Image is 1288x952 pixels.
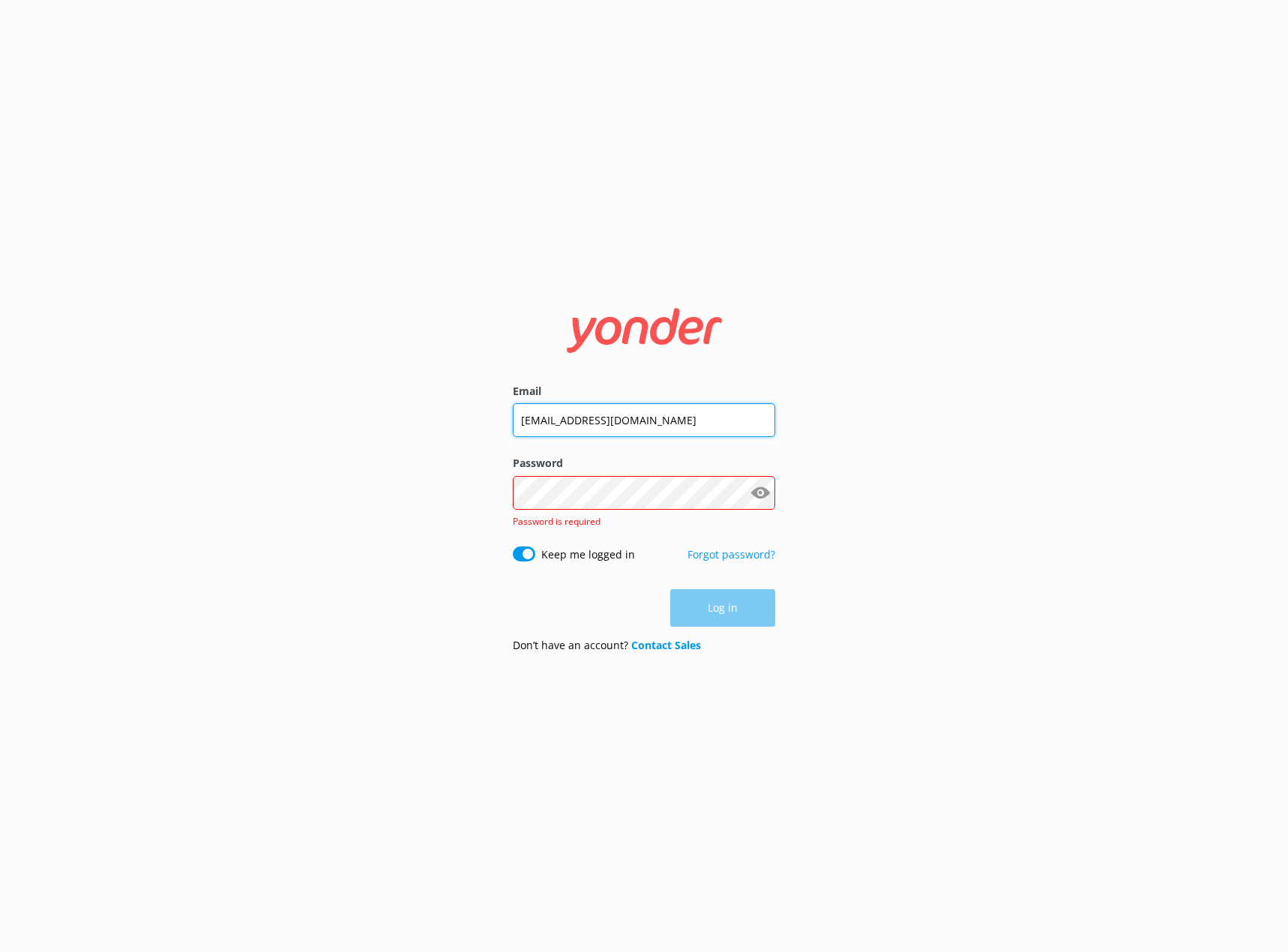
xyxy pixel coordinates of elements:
button: Show password [745,477,775,507]
p: Don’t have an account? [513,637,701,654]
input: user@emailaddress.com [513,403,775,437]
a: Forgot password? [687,547,775,561]
a: Contact Sales [631,638,701,652]
label: Email [513,383,775,400]
label: Password [513,455,775,472]
label: Keep me logged in [541,546,635,563]
span: Password is required [513,515,601,528]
